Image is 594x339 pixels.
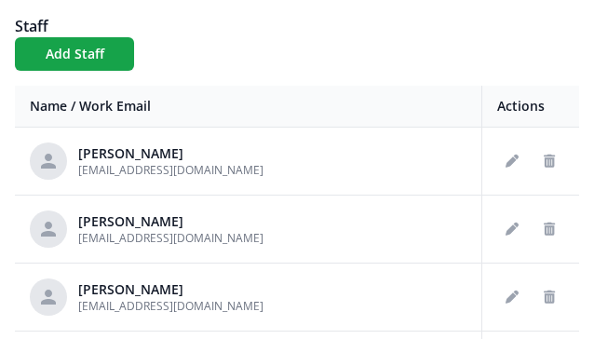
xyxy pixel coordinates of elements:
[15,37,134,71] button: Add Staff
[78,298,263,314] span: [EMAIL_ADDRESS][DOMAIN_NAME]
[78,212,263,231] div: [PERSON_NAME]
[15,86,482,128] th: Name / Work Email
[534,282,564,312] button: Delete staff
[534,146,564,176] button: Delete staff
[78,230,263,246] span: [EMAIL_ADDRESS][DOMAIN_NAME]
[482,86,580,128] th: Actions
[497,214,527,244] button: Edit staff
[497,146,527,176] button: Edit staff
[78,144,263,163] div: [PERSON_NAME]
[78,280,263,299] div: [PERSON_NAME]
[15,15,579,37] h1: Staff
[497,282,527,312] button: Edit staff
[78,162,263,178] span: [EMAIL_ADDRESS][DOMAIN_NAME]
[534,214,564,244] button: Delete staff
